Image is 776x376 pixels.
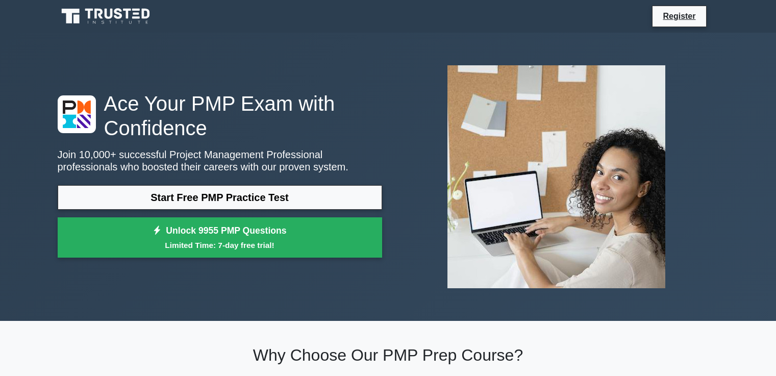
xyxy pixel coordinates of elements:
[58,148,382,173] p: Join 10,000+ successful Project Management Professional professionals who boosted their careers w...
[58,185,382,210] a: Start Free PMP Practice Test
[58,345,719,365] h2: Why Choose Our PMP Prep Course?
[58,91,382,140] h1: Ace Your PMP Exam with Confidence
[657,10,702,22] a: Register
[58,217,382,258] a: Unlock 9955 PMP QuestionsLimited Time: 7-day free trial!
[70,239,369,251] small: Limited Time: 7-day free trial!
